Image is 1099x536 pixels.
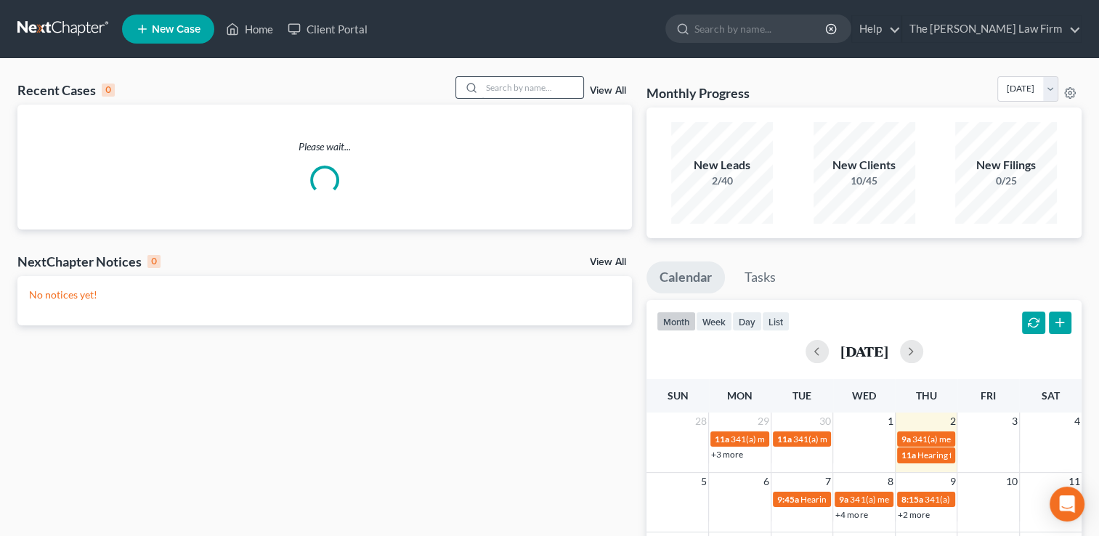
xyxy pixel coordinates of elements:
span: 11a [715,434,729,444]
button: week [696,312,732,331]
span: 9a [901,434,911,444]
span: Hearing for [PERSON_NAME] & Treasure Brown [800,494,984,505]
a: Home [219,16,280,42]
span: 29 [756,413,771,430]
span: 7 [824,473,832,490]
div: New Clients [814,157,915,174]
p: Please wait... [17,139,632,154]
a: +3 more [711,449,743,460]
span: 341(a) meeting for [PERSON_NAME] [793,434,933,444]
span: Hearing for [PERSON_NAME] [917,450,1031,460]
h3: Monthly Progress [646,84,750,102]
span: 3 [1010,413,1019,430]
a: The [PERSON_NAME] Law Firm [902,16,1081,42]
p: No notices yet! [29,288,620,302]
div: Recent Cases [17,81,115,99]
div: 0 [102,84,115,97]
span: 10 [1005,473,1019,490]
span: Fri [981,389,996,402]
span: New Case [152,24,200,35]
div: New Leads [671,157,773,174]
span: Sat [1042,389,1060,402]
h2: [DATE] [840,344,888,359]
span: 30 [818,413,832,430]
span: 11a [777,434,792,444]
a: +4 more [835,509,867,520]
a: Tasks [731,261,789,293]
span: 5 [699,473,708,490]
a: Calendar [646,261,725,293]
div: 0/25 [955,174,1057,188]
span: Wed [852,389,876,402]
div: NextChapter Notices [17,253,161,270]
span: 2 [948,413,957,430]
span: Sun [668,389,689,402]
input: Search by name... [694,15,827,42]
span: 4 [1073,413,1082,430]
a: Client Portal [280,16,375,42]
span: Tue [792,389,811,402]
button: day [732,312,762,331]
span: 9 [948,473,957,490]
a: View All [590,257,626,267]
div: 0 [147,255,161,268]
span: 11 [1067,473,1082,490]
span: Mon [727,389,753,402]
button: list [762,312,790,331]
span: 11a [901,450,916,460]
span: 341(a) meeting for [PERSON_NAME] [731,434,871,444]
span: 9a [839,494,848,505]
span: 1 [886,413,895,430]
button: month [657,312,696,331]
a: +2 more [898,509,930,520]
a: Help [852,16,901,42]
span: 28 [694,413,708,430]
span: 9:45a [777,494,799,505]
input: Search by name... [482,77,583,98]
span: 341(a) meeting for [PERSON_NAME] [912,434,1053,444]
div: 10/45 [814,174,915,188]
span: 8 [886,473,895,490]
span: Thu [916,389,937,402]
span: 6 [762,473,771,490]
a: View All [590,86,626,96]
div: Open Intercom Messenger [1050,487,1084,521]
span: 8:15a [901,494,923,505]
div: New Filings [955,157,1057,174]
span: 341(a) meeting for [PERSON_NAME] & [PERSON_NAME] [850,494,1067,505]
div: 2/40 [671,174,773,188]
